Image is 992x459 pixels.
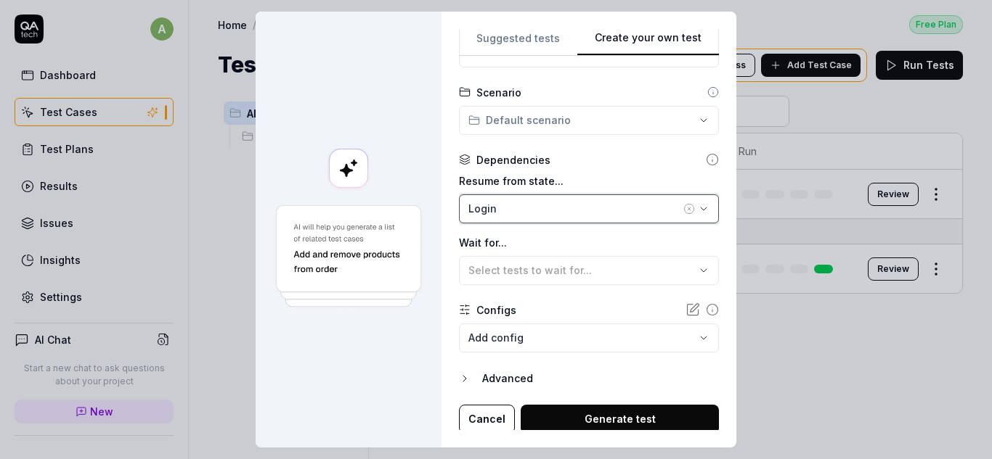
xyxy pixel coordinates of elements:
div: Advanced [482,370,719,387]
div: Default scenario [468,112,571,128]
div: Configs [476,302,516,318]
span: Select tests to wait for... [468,264,592,276]
label: Wait for... [459,235,719,250]
button: Suggested tests [459,30,577,56]
button: Cancel [459,405,515,434]
div: Login [468,201,680,216]
button: Login [459,194,719,223]
button: Generate test [521,405,719,434]
img: Generate a test using AI [273,203,424,310]
div: Dependencies [476,152,550,168]
div: Scenario [476,85,521,100]
label: Resume from state... [459,173,719,189]
button: Default scenario [459,106,719,135]
button: Advanced [459,370,719,387]
button: Select tests to wait for... [459,256,719,285]
button: Create your own test [577,30,719,56]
